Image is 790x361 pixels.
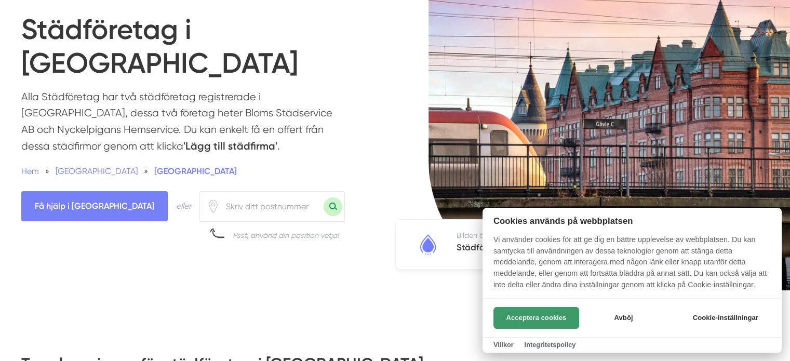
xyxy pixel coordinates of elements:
a: Villkor [493,341,514,349]
h2: Cookies används på webbplatsen [483,216,782,226]
button: Acceptera cookies [493,307,579,329]
button: Cookie-inställningar [680,307,771,329]
button: Avböj [582,307,665,329]
a: Integritetspolicy [524,341,575,349]
p: Vi använder cookies för att ge dig en bättre upplevelse av webbplatsen. Du kan samtycka till anvä... [483,234,782,298]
